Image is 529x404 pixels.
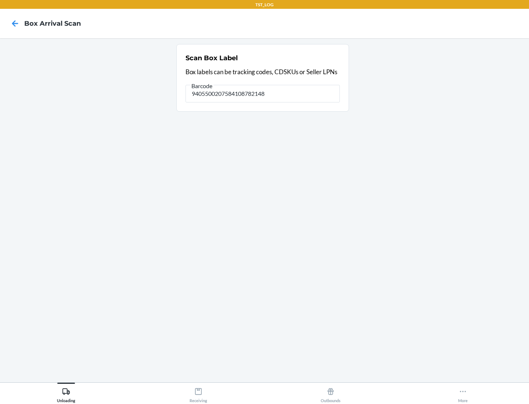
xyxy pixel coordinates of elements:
[397,383,529,403] button: More
[57,385,75,403] div: Unloading
[186,85,340,102] input: Barcode
[255,1,274,8] p: TST_LOG
[24,19,81,28] h4: Box Arrival Scan
[186,53,238,63] h2: Scan Box Label
[264,383,397,403] button: Outbounds
[458,385,468,403] div: More
[190,385,207,403] div: Receiving
[190,82,213,90] span: Barcode
[186,67,340,77] p: Box labels can be tracking codes, CDSKUs or Seller LPNs
[132,383,264,403] button: Receiving
[321,385,341,403] div: Outbounds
